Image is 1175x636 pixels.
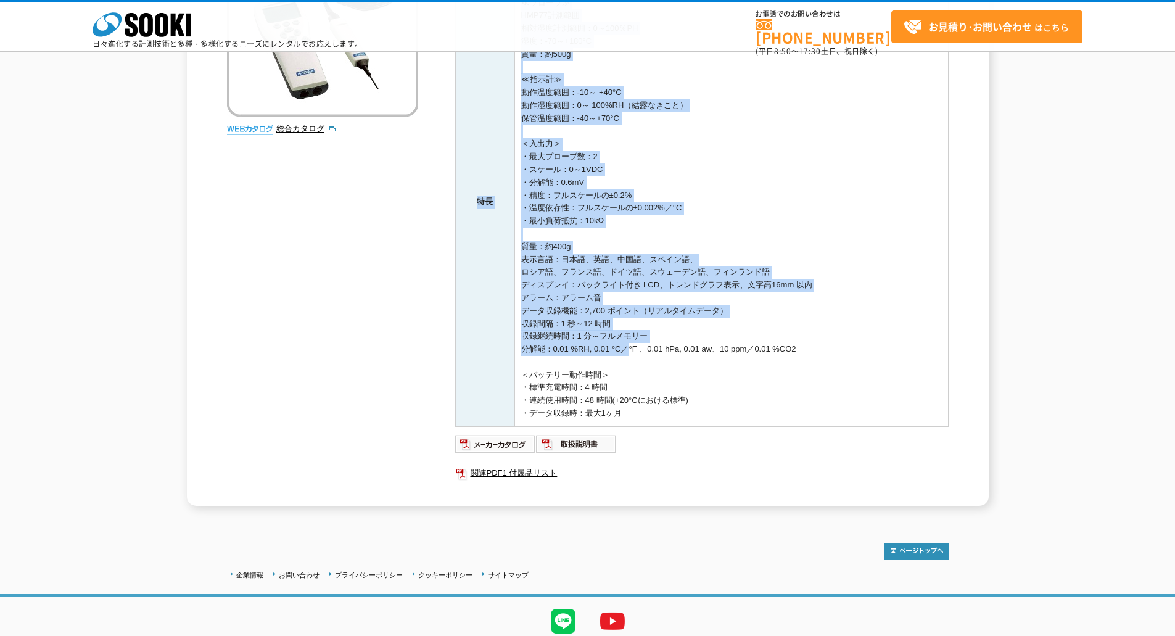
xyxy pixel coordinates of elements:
[799,46,821,57] span: 17:30
[236,571,263,579] a: 企業情報
[276,124,337,133] a: 総合カタログ
[928,19,1032,34] strong: お見積り･お問い合わせ
[227,123,273,135] img: webカタログ
[536,434,617,454] img: 取扱説明書
[904,18,1069,36] span: はこちら
[455,434,536,454] img: メーカーカタログ
[455,442,536,452] a: メーカーカタログ
[93,40,363,47] p: 日々進化する計測技術と多種・多様化するニーズにレンタルでお応えします。
[536,442,617,452] a: 取扱説明書
[756,19,891,44] a: [PHONE_NUMBER]
[488,571,529,579] a: サイトマップ
[279,571,320,579] a: お問い合わせ
[891,10,1082,43] a: お見積り･お問い合わせはこちら
[335,571,403,579] a: プライバシーポリシー
[774,46,791,57] span: 8:50
[756,46,878,57] span: (平日 ～ 土日、祝日除く)
[418,571,472,579] a: クッキーポリシー
[455,465,949,481] a: 関連PDF1 付属品リスト
[884,543,949,560] img: トップページへ
[756,10,891,18] span: お電話でのお問い合わせは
